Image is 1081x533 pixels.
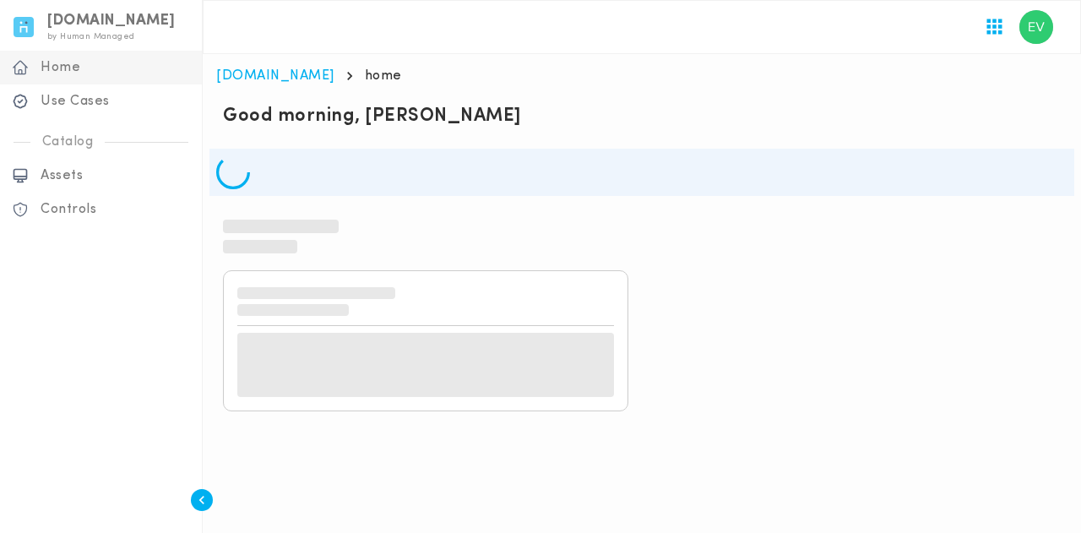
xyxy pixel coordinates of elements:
[223,105,1061,128] p: Good morning, [PERSON_NAME]
[14,17,34,37] img: invicta.io
[47,15,176,27] h6: [DOMAIN_NAME]
[1013,3,1060,51] button: User
[216,68,1067,84] nav: breadcrumb
[365,68,402,84] p: home
[1019,10,1053,44] img: Elaine Vista
[41,59,190,76] p: Home
[216,69,334,83] a: [DOMAIN_NAME]
[47,32,134,41] span: by Human Managed
[41,167,190,184] p: Assets
[41,93,190,110] p: Use Cases
[30,133,106,150] p: Catalog
[41,201,190,218] p: Controls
